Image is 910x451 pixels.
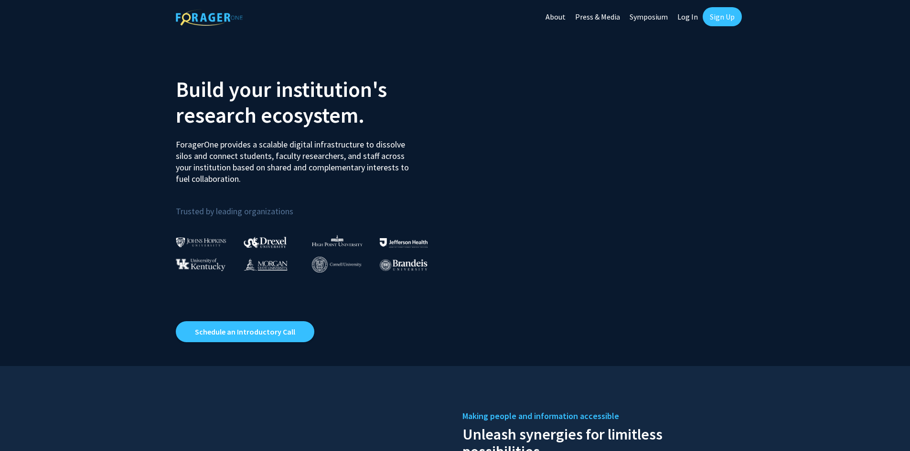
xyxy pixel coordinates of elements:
img: ForagerOne Logo [176,9,243,26]
img: Johns Hopkins University [176,237,226,247]
img: Drexel University [244,237,287,248]
h2: Build your institution's research ecosystem. [176,76,448,128]
img: Thomas Jefferson University [380,238,428,247]
h5: Making people and information accessible [462,409,735,423]
img: University of Kentucky [176,258,225,271]
p: Trusted by leading organizations [176,192,448,219]
a: Sign Up [703,7,742,26]
img: High Point University [312,235,363,246]
img: Brandeis University [380,259,428,271]
p: ForagerOne provides a scalable digital infrastructure to dissolve silos and connect students, fac... [176,132,416,185]
img: Morgan State University [244,258,288,271]
a: Opens in a new tab [176,321,314,342]
img: Cornell University [312,257,362,273]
